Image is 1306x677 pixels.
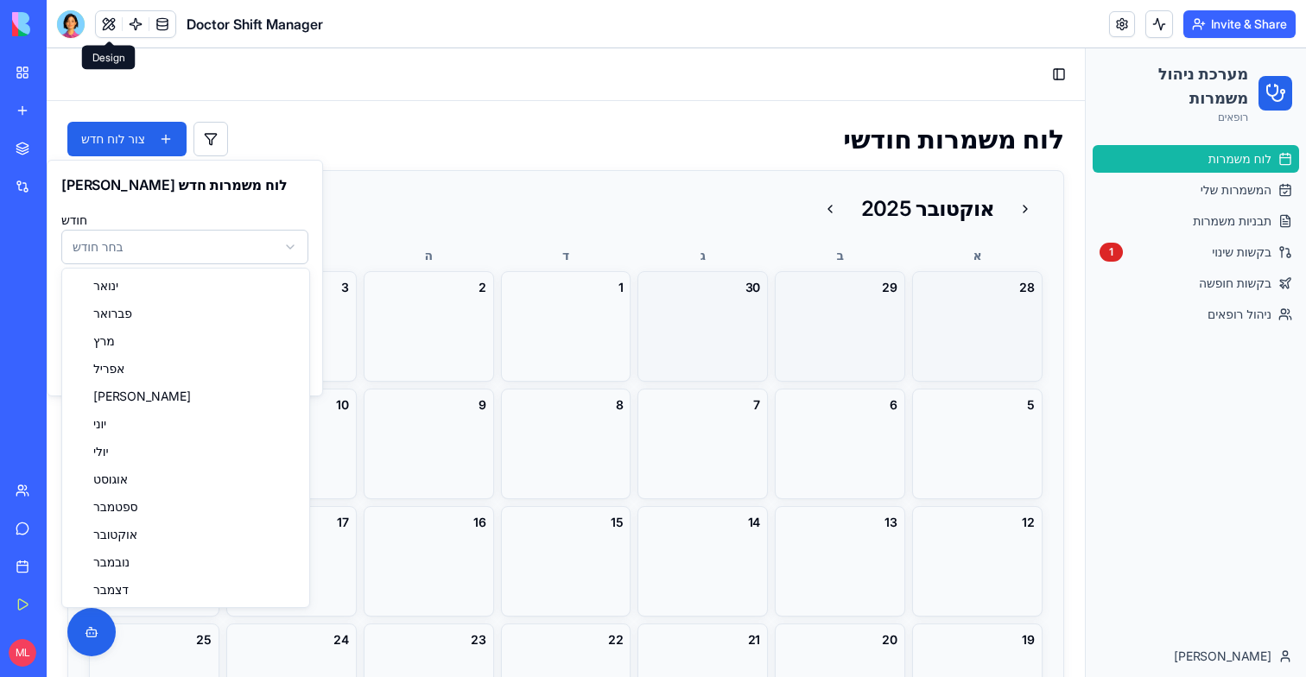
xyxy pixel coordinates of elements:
[187,14,323,35] span: Doctor Shift Manager
[47,339,144,357] span: [PERSON_NAME]
[47,533,82,550] span: דצמבר
[47,395,61,412] span: יולי
[47,229,72,246] span: ינואר
[9,639,36,667] span: ML
[1183,10,1296,38] button: Invite & Share
[47,312,78,329] span: אפריל
[47,367,60,384] span: יוני
[47,450,91,467] span: ספטמבר
[47,478,91,495] span: אוקטובר
[12,12,119,36] img: logo
[47,284,68,301] span: מרץ
[82,46,136,70] div: Design
[47,505,83,522] span: נובמבר
[47,422,81,440] span: אוגוסט
[47,256,86,274] span: פברואר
